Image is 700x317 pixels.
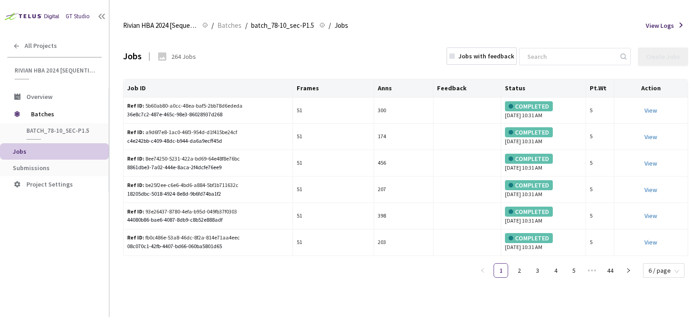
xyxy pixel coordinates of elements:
[586,229,614,256] td: 5
[644,106,657,114] a: View
[586,203,614,229] td: 5
[127,216,289,224] div: 44080b86-bae6-4087-8db9-c8b52e888adf
[127,208,144,215] b: Ref ID:
[480,268,485,273] span: left
[644,133,657,141] a: View
[127,155,144,162] b: Ref ID:
[505,127,582,146] div: [DATE] 10:31 AM
[603,264,617,277] a: 44
[127,102,144,109] b: Ref ID:
[127,208,244,216] div: 93e26437-8780-4efa-b95d-049fb37f0303
[512,263,526,278] li: 2
[458,52,514,61] div: Jobs with feedback
[505,127,553,137] div: COMPLETED
[123,20,197,31] span: Rivian HBA 2024 [Sequential]
[586,79,614,98] th: Pt.Wt
[211,20,214,31] li: /
[374,150,433,177] td: 456
[374,203,433,229] td: 398
[603,263,618,278] li: 44
[127,137,289,146] div: c4e242bb-c409-48dc-b944-da6a9ecff45d
[127,163,289,172] div: 8861dbe3-7a02-444e-8aca-2f4dcfe76ee9
[586,98,614,124] td: 5
[567,264,581,277] a: 5
[621,263,636,278] button: right
[335,20,348,31] span: Jobs
[501,79,586,98] th: Status
[26,93,52,101] span: Overview
[127,129,144,135] b: Ref ID:
[293,124,375,150] td: 51
[505,154,553,164] div: COMPLETED
[505,207,582,225] div: [DATE] 10:31 AM
[585,263,599,278] span: •••
[494,264,508,277] a: 1
[26,127,94,135] span: batch_78-10_sec-P1.5
[626,268,631,273] span: right
[621,263,636,278] li: Next Page
[127,182,144,188] b: Ref ID:
[293,203,375,229] td: 51
[505,101,582,120] div: [DATE] 10:31 AM
[66,12,90,21] div: GT Studio
[25,42,57,50] span: All Projects
[548,263,563,278] li: 4
[646,21,674,30] span: View Logs
[13,147,26,156] span: Jobs
[127,190,289,198] div: 18205dbc-5018-4924-8e8d-9b6fd74ba1f2
[31,105,93,123] span: Batches
[505,101,553,111] div: COMPLETED
[505,233,553,243] div: COMPLETED
[494,263,508,278] li: 1
[643,263,685,274] div: Page Size
[505,180,553,190] div: COMPLETED
[293,177,375,203] td: 51
[644,238,657,246] a: View
[475,263,490,278] li: Previous Page
[374,98,433,124] td: 300
[530,264,544,277] a: 3
[15,67,96,74] span: Rivian HBA 2024 [Sequential]
[293,150,375,177] td: 51
[433,79,501,98] th: Feedback
[127,234,144,241] b: Ref ID:
[374,229,433,256] td: 203
[505,233,582,252] div: [DATE] 10:31 AM
[329,20,331,31] li: /
[374,79,433,98] th: Anns
[293,229,375,256] td: 51
[127,128,244,137] div: a9d6f7e8-1ac0-46f3-954d-d1f415be24cf
[123,50,142,63] div: Jobs
[475,263,490,278] button: left
[646,53,680,60] div: Create Jobs
[644,186,657,194] a: View
[127,242,289,251] div: 08c070c1-42fb-4407-bd66-060ba5801d65
[644,159,657,167] a: View
[512,264,526,277] a: 2
[644,212,657,220] a: View
[127,234,244,242] div: fb0c486e-53a8-46dc-8f2a-814e71aa4eec
[127,110,289,119] div: 36e8c7c2-487e-465c-98e3-86028937d268
[293,79,375,98] th: Frames
[245,20,247,31] li: /
[586,124,614,150] td: 5
[124,79,293,98] th: Job ID
[171,52,196,61] div: 264 Jobs
[530,263,545,278] li: 3
[374,177,433,203] td: 207
[127,155,244,163] div: 8ee74250-5231-422a-bd69-64e48f8e76bc
[585,263,599,278] li: Next 5 Pages
[549,264,562,277] a: 4
[505,180,582,199] div: [DATE] 10:31 AM
[216,20,243,30] a: Batches
[614,79,688,98] th: Action
[217,20,242,31] span: Batches
[293,98,375,124] td: 51
[374,124,433,150] td: 174
[13,164,50,172] span: Submissions
[586,150,614,177] td: 5
[505,207,553,217] div: COMPLETED
[566,263,581,278] li: 5
[127,181,244,190] div: be25f2ee-c6e6-4bd6-a884-5bf1b711632c
[251,20,314,31] span: batch_78-10_sec-P1.5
